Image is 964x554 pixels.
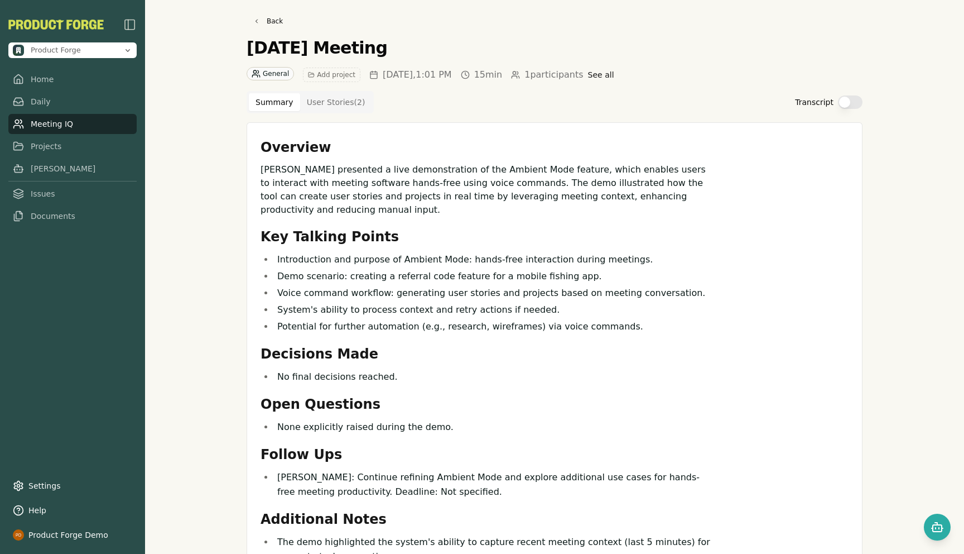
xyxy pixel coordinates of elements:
span: [DATE] , 1:01 PM [383,68,452,82]
div: General [247,67,294,80]
a: Settings [8,476,137,496]
button: Product Forge Demo [8,525,137,545]
img: profile [13,529,24,541]
h1: [DATE] Meeting [247,38,387,58]
li: [PERSON_NAME]: Continue refining Ambient Mode and explore additional use cases for hands-free mee... [274,470,715,499]
img: Product Forge [13,45,24,56]
li: Introduction and purpose of Ambient Mode: hands-free interaction during meetings. [274,252,715,267]
li: No final decisions reached. [274,370,715,384]
img: Product Forge [8,20,104,30]
img: sidebar [123,18,137,31]
button: User Stories ( 2 ) [300,93,372,111]
h2: Decisions Made [261,345,715,363]
h2: Key Talking Points [261,228,715,246]
button: General [247,67,294,82]
a: Back [247,13,290,29]
p: [PERSON_NAME] presented a live demonstration of the Ambient Mode feature, which enables users to ... [261,163,715,217]
button: Summary [249,93,300,111]
li: Potential for further automation (e.g., research, wireframes) via voice commands. [274,319,715,334]
button: Open chat [924,514,951,541]
button: See all [588,69,614,80]
li: Voice command workflow: generating user stories and projects based on meeting conversation. [274,286,715,300]
a: Issues [8,184,137,204]
li: System's ability to process context and retry actions if needed. [274,303,715,317]
li: None explicitly raised during the demo. [274,420,715,434]
button: Help [8,500,137,520]
label: Transcript [795,97,833,108]
a: Projects [8,136,137,156]
button: Add project [303,68,360,82]
a: Meeting IQ [8,114,137,134]
a: [PERSON_NAME] [8,159,137,179]
a: Daily [8,92,137,112]
button: PF-Logo [8,20,104,30]
button: Open organization switcher [8,42,137,58]
h2: Open Questions [261,395,715,413]
li: Demo scenario: creating a referral code feature for a mobile fishing app. [274,269,715,284]
a: Home [8,69,137,89]
span: Add project [317,70,355,79]
h2: Additional Notes [261,510,715,528]
h2: Follow Ups [261,446,715,464]
span: 1 participants [524,68,583,82]
span: 15min [474,68,503,82]
span: Product Forge [31,45,81,55]
a: Documents [8,206,137,226]
h2: Overview [261,138,715,156]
